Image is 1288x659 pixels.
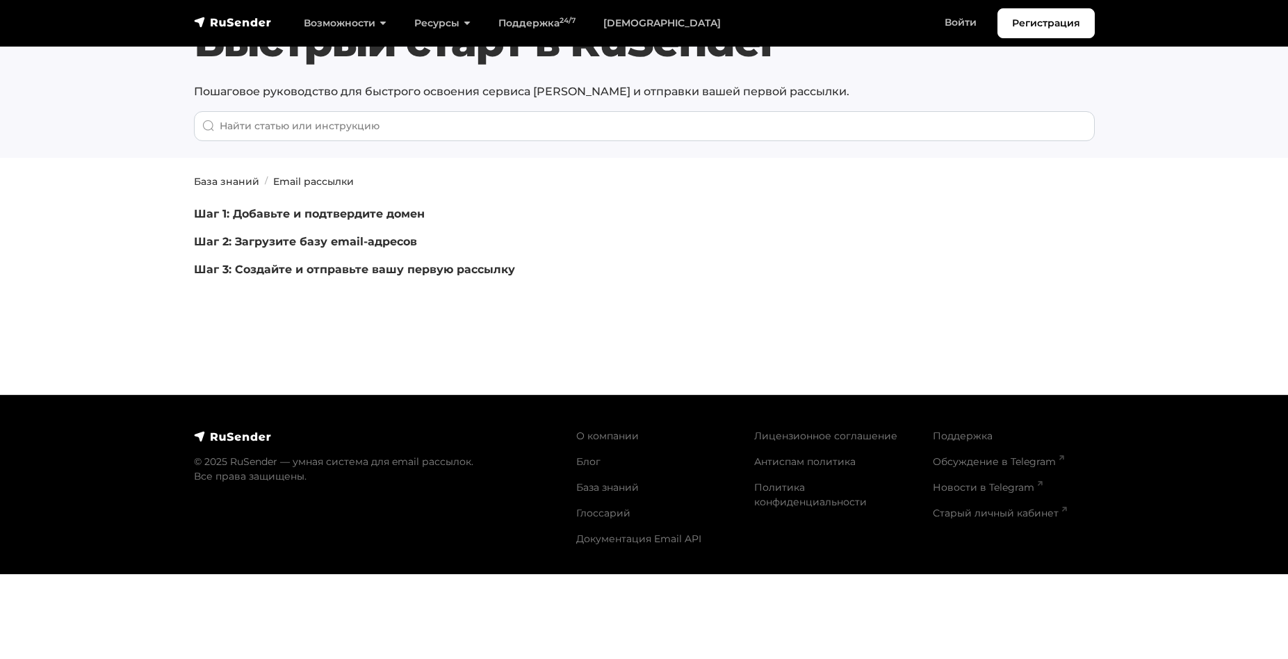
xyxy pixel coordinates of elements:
[576,507,630,519] a: Глоссарий
[194,207,425,220] a: Шаг 1: Добавьте и подтвердите домен
[589,9,735,38] a: [DEMOGRAPHIC_DATA]
[400,9,484,38] a: Ресурсы
[933,481,1043,494] a: Новости в Telegram
[290,9,400,38] a: Возможности
[194,111,1095,141] input: When autocomplete results are available use up and down arrows to review and enter to go to the d...
[931,8,991,37] a: Войти
[194,83,1095,100] p: Пошаговое руководство для быстрого освоения сервиса [PERSON_NAME] и отправки вашей первой рассылки.
[194,263,515,276] a: Шаг 3: Создайте и отправьте вашу первую рассылку
[202,120,215,132] img: Поиск
[194,455,560,484] p: © 2025 RuSender — умная система для email рассылок. Все права защищены.
[194,15,272,29] img: RuSender
[933,430,993,442] a: Поддержка
[484,9,589,38] a: Поддержка24/7
[560,16,576,25] sup: 24/7
[933,455,1064,468] a: Обсуждение в Telegram
[194,430,272,444] img: RuSender
[997,8,1095,38] a: Регистрация
[754,455,856,468] a: Антиспам политика
[933,507,1067,519] a: Старый личный кабинет
[273,175,354,188] a: Email рассылки
[576,481,639,494] a: База знаний
[754,430,897,442] a: Лицензионное соглашение
[576,455,601,468] a: Блог
[754,481,867,508] a: Политика конфиденциальности
[194,235,417,248] a: Шаг 2: Загрузите базу email-адресов
[186,174,1103,189] nav: breadcrumb
[194,175,259,188] a: База знаний
[576,430,639,442] a: О компании
[576,532,701,545] a: Документация Email API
